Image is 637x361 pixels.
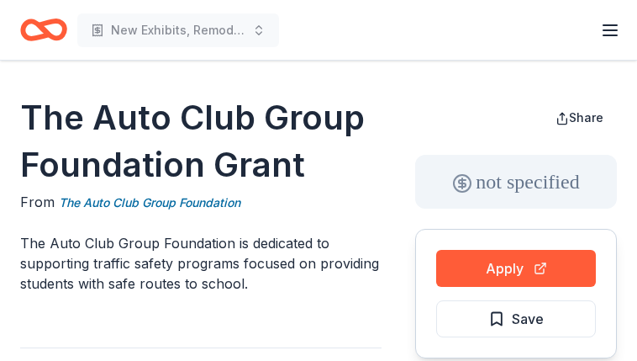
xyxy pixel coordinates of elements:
div: From [20,192,382,213]
span: Save [512,308,544,330]
button: Save [436,300,596,337]
span: Share [569,110,603,125]
button: New Exhibits, Remodeling, & offering Site Visit Programs [77,13,279,47]
h1: The Auto Club Group Foundation Grant [20,94,382,188]
button: Apply [436,250,596,287]
a: Home [20,10,67,50]
button: Share [542,101,617,135]
p: The Auto Club Group Foundation is dedicated to supporting traffic safety programs focused on prov... [20,233,382,294]
a: The Auto Club Group Foundation [59,193,240,213]
span: New Exhibits, Remodeling, & offering Site Visit Programs [111,20,245,40]
div: not specified [415,155,617,209]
